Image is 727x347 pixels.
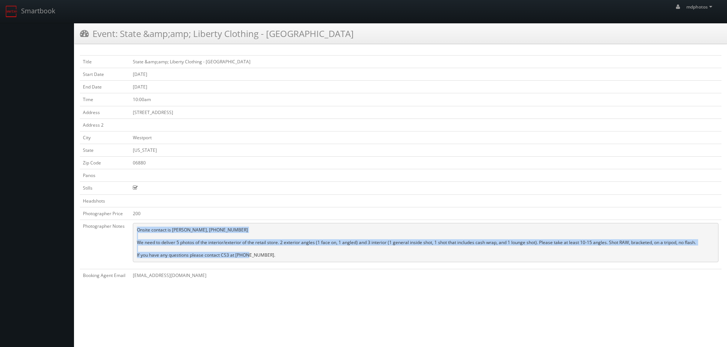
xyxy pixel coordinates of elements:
[130,93,721,106] td: 10:00am
[80,194,130,207] td: Headshots
[80,182,130,194] td: Stills
[80,131,130,144] td: City
[130,157,721,169] td: 06880
[130,106,721,119] td: [STREET_ADDRESS]
[80,220,130,269] td: Photographer Notes
[80,144,130,156] td: State
[80,119,130,131] td: Address 2
[130,144,721,156] td: [US_STATE]
[80,169,130,182] td: Panos
[80,68,130,81] td: Start Date
[130,269,721,281] td: [EMAIL_ADDRESS][DOMAIN_NAME]
[130,56,721,68] td: State &amp;amp; Liberty Clothing - [GEOGRAPHIC_DATA]
[686,4,714,10] span: mdphotos
[130,207,721,220] td: 200
[80,157,130,169] td: Zip Code
[80,106,130,119] td: Address
[80,27,354,40] h3: Event: State &amp;amp; Liberty Clothing - [GEOGRAPHIC_DATA]
[130,131,721,144] td: Westport
[6,6,17,17] img: smartbook-logo.png
[80,207,130,220] td: Photographer Price
[130,81,721,93] td: [DATE]
[80,81,130,93] td: End Date
[80,93,130,106] td: Time
[80,269,130,281] td: Booking Agent Email
[130,68,721,81] td: [DATE]
[80,56,130,68] td: Title
[133,223,718,262] pre: Onsite contact is [PERSON_NAME], [PHONE_NUMBER] We need to deliver 5 photos of the interior/exter...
